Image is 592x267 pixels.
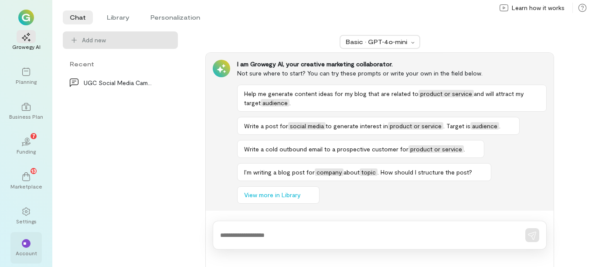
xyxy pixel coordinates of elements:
span: . How should I structure the post? [378,168,472,176]
span: product or service [388,122,443,130]
a: Growegy AI [10,26,42,57]
div: Basic · GPT‑4o‑mini [346,38,408,46]
div: Funding [17,148,36,155]
span: I’m writing a blog post for [244,168,315,176]
li: Chat [63,10,93,24]
span: Write a post for [244,122,288,130]
span: 13 [31,167,36,175]
button: Write a cold outbound email to a prospective customer forproduct or service. [237,140,484,158]
div: Growegy AI [12,43,41,50]
div: Settings [16,218,37,225]
div: Business Plan [9,113,43,120]
span: audience [261,99,289,106]
span: . [499,122,500,130]
a: Funding [10,130,42,162]
div: Recent [63,59,178,68]
span: View more in Library [244,191,300,199]
span: about [344,168,360,176]
button: Write a post forsocial mediato generate interest inproduct or service. Target isaudience. [237,117,520,135]
span: Add new [82,36,171,44]
span: . [464,145,465,153]
span: to generate interest in [326,122,388,130]
span: product or service [408,145,464,153]
span: 7 [32,132,35,140]
span: . Target is [443,122,470,130]
span: audience [470,122,499,130]
a: Planning [10,61,42,92]
a: Business Plan [10,96,42,127]
span: company [315,168,344,176]
span: . [289,99,291,106]
span: Help me generate content ideas for my blog that are related to [244,90,418,97]
div: Account [16,250,37,257]
div: Not sure where to start? You can try these prompts or write your own in the field below. [237,68,547,78]
span: Learn how it works [512,3,565,12]
button: View more in Library [237,186,320,204]
div: Planning [16,78,37,85]
span: product or service [418,90,474,97]
div: I am Growegy AI, your creative marketing collaborator. [237,60,547,68]
div: UGC Social Media Campaign [84,78,152,87]
a: Settings [10,200,42,232]
li: Library [100,10,136,24]
span: Write a cold outbound email to a prospective customer for [244,145,408,153]
div: Marketplace [10,183,42,190]
span: topic [360,168,378,176]
span: social media [288,122,326,130]
li: Personalization [143,10,207,24]
button: I’m writing a blog post forcompanyabouttopic. How should I structure the post? [237,163,491,181]
button: Help me generate content ideas for my blog that are related toproduct or serviceand will attract ... [237,85,547,112]
a: Marketplace [10,165,42,197]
